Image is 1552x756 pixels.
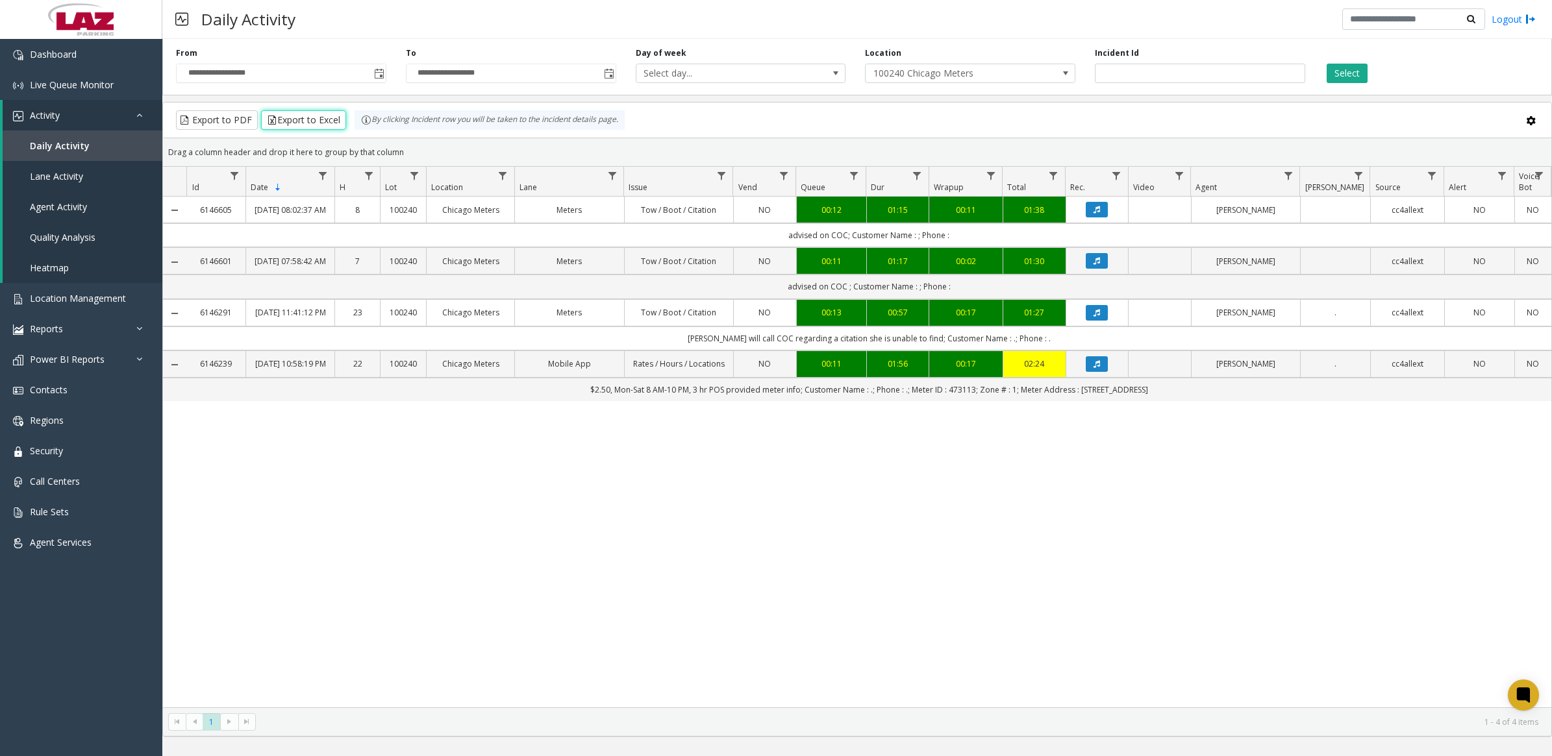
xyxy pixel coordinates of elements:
span: Issue [629,182,647,193]
a: 8 [343,204,373,216]
a: 01:38 [1011,204,1058,216]
span: Source [1375,182,1401,193]
a: [PERSON_NAME] [1199,306,1292,319]
img: 'icon' [13,385,23,396]
span: Date [251,182,268,193]
a: Date Filter Menu [314,167,332,184]
img: 'icon' [13,80,23,91]
a: Lane Activity [3,161,162,191]
a: 100240 [388,255,418,267]
a: Alert Filter Menu [1494,167,1511,184]
a: Source Filter Menu [1423,167,1441,184]
a: Quality Analysis [3,222,162,252]
a: NO [742,204,788,216]
div: 00:12 [805,204,858,216]
a: Dur Filter Menu [908,167,926,184]
a: 22 [343,358,373,370]
img: 'icon' [13,538,23,548]
a: Lot Filter Menu [405,167,423,184]
td: $2.50, Mon-Sat 8 AM-10 PM, 3 hr POS provided meter info; Customer Name : .; Phone : .; Meter ID :... [186,378,1551,401]
span: Dashboard [30,48,77,60]
img: 'icon' [13,324,23,335]
a: Voice Bot Filter Menu [1531,167,1548,184]
span: Activity [30,109,60,121]
span: NO [758,358,771,369]
label: Day of week [636,47,686,59]
a: Meters [523,204,616,216]
img: infoIcon.svg [361,115,371,125]
span: Rule Sets [30,506,69,518]
a: Video Filter Menu [1170,167,1188,184]
div: 01:30 [1011,255,1058,267]
a: Location Filter Menu [494,167,512,184]
a: 00:57 [875,306,921,319]
a: Issue Filter Menu [712,167,730,184]
span: Video [1133,182,1155,193]
a: Wrapup Filter Menu [982,167,999,184]
a: Queue Filter Menu [845,167,863,184]
a: NO [1453,204,1507,216]
a: 100240 [388,306,418,319]
a: Mobile App [523,358,616,370]
a: Chicago Meters [434,204,507,216]
span: Agent Services [30,536,92,548]
a: cc4allext [1379,204,1436,216]
div: 01:56 [875,358,921,370]
a: [DATE] 08:02:37 AM [254,204,326,216]
span: Heatmap [30,262,69,274]
a: H Filter Menu [360,167,377,184]
img: pageIcon [175,3,188,35]
a: [PERSON_NAME] [1199,358,1292,370]
a: Logout [1492,12,1536,26]
span: Regions [30,414,64,426]
a: NO [1523,358,1544,370]
a: cc4allext [1379,255,1436,267]
span: Location [431,182,463,193]
a: Agent Filter Menu [1279,167,1297,184]
a: Id Filter Menu [225,167,243,184]
a: NO [742,358,788,370]
div: 00:17 [937,358,995,370]
span: Dur [871,182,884,193]
img: 'icon' [13,416,23,426]
a: Collapse Details [163,360,186,370]
span: Power BI Reports [30,353,105,365]
img: 'icon' [13,477,23,487]
span: Queue [801,182,825,193]
span: Reports [30,323,63,335]
a: Collapse Details [163,308,186,319]
span: NO [758,256,771,267]
a: 00:17 [937,306,995,319]
span: Live Queue Monitor [30,79,114,91]
label: Location [865,47,901,59]
span: NO [758,307,771,318]
a: 6146291 [194,306,238,319]
span: Id [192,182,199,193]
a: [PERSON_NAME] [1199,204,1292,216]
a: [DATE] 07:58:42 AM [254,255,326,267]
label: From [176,47,197,59]
span: Alert [1449,182,1466,193]
span: Lane Activity [30,170,83,182]
a: 100240 [388,358,418,370]
a: 6146601 [194,255,238,267]
a: 01:15 [875,204,921,216]
a: Activity [3,100,162,130]
a: NO [1523,204,1544,216]
img: 'icon' [13,507,23,518]
a: 00:11 [937,204,995,216]
a: . [1308,306,1362,319]
a: NO [1523,255,1544,267]
span: NO [758,204,771,215]
a: Chicago Meters [434,306,507,319]
div: Data table [163,167,1551,707]
span: Sortable [273,182,283,193]
a: cc4allext [1379,358,1436,370]
a: 00:02 [937,255,995,267]
a: [PERSON_NAME] [1199,255,1292,267]
a: [DATE] 11:41:12 PM [254,306,326,319]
